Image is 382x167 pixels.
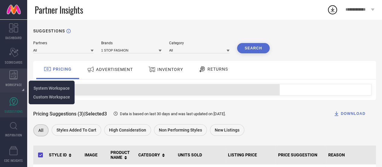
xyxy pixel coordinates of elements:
[47,145,82,165] th: STYLE ID
[56,128,96,132] span: Styles Added To Cart
[5,60,23,65] span: SCORECARDS
[96,67,133,72] span: ADVERTISEMENT
[33,28,65,33] h1: SUGGESTIONS
[108,145,136,165] th: PRODUCT NAME
[5,82,22,87] span: WORKSPACE
[226,145,276,165] th: LISTING PRICE
[84,111,85,117] span: |
[276,145,326,165] th: PRICE SUGGESTION
[33,41,94,45] div: Partners
[326,145,376,165] th: REASON
[175,145,226,165] th: UNITS SOLD
[327,4,338,15] div: Open download list
[157,67,183,72] span: INVENTORY
[33,111,84,117] span: Pricing Suggestions (3)
[169,41,230,45] div: Category
[34,85,70,91] a: System Workspace
[120,112,226,116] span: Data is based on last 30 days and was last updated on [DATE] .
[215,128,239,132] span: New Listings
[4,158,23,163] span: CDC INSIGHTS
[82,145,108,165] th: IMAGE
[38,128,43,133] span: All
[5,109,23,114] span: SUGGESTIONS
[5,35,22,40] span: DASHBOARD
[85,111,107,117] span: Selected 3
[333,111,365,117] div: DOWNLOAD
[207,67,228,72] span: RETURNS
[34,86,70,91] span: System Workspace
[53,67,72,72] span: PRICING
[5,133,22,137] span: INSPIRATION
[101,41,162,45] div: Brands
[109,128,146,132] span: High Consideration
[33,94,70,100] a: Custom Workspace
[136,145,175,165] th: CATEGORY
[326,108,373,120] button: DOWNLOAD
[237,43,270,53] button: Search
[159,128,202,132] span: Non Performing Styles
[35,4,83,16] span: Partner Insights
